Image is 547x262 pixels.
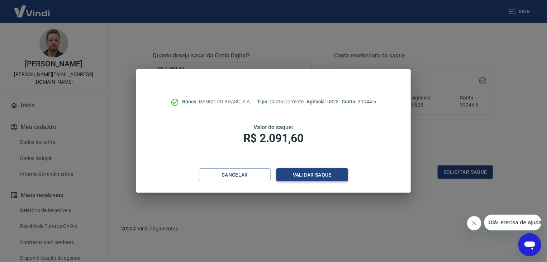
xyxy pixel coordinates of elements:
[199,168,271,182] button: Cancelar
[257,99,270,104] span: Tipo:
[4,5,60,11] span: Olá! Precisa de ajuda?
[518,233,541,256] iframe: Botão para abrir a janela de mensagens
[484,215,541,230] iframe: Mensagem da empresa
[342,98,376,106] p: 39044-5
[257,98,304,106] p: Conta Corrente
[182,99,199,104] span: Banco:
[276,168,348,182] button: Validar saque
[182,98,251,106] p: BANCO DO BRASIL S.A.
[243,131,304,145] span: R$ 2.091,60
[253,124,294,131] span: Valor do saque:
[306,98,339,106] p: 0828
[306,99,328,104] span: Agência:
[342,99,358,104] span: Conta:
[467,216,481,230] iframe: Fechar mensagem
